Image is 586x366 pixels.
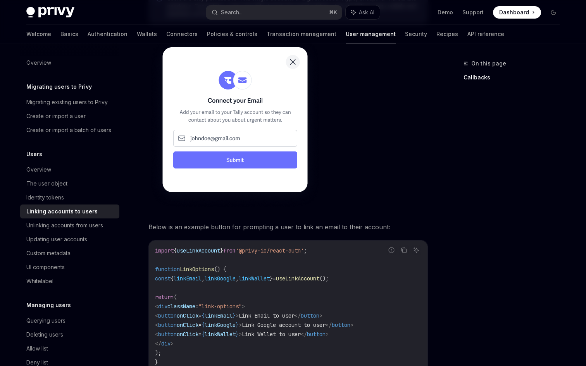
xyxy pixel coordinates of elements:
div: Linking accounts to users [26,207,98,216]
span: < [155,331,158,338]
span: Link Email to user [239,312,295,319]
div: Identity tokens [26,193,64,202]
span: > [239,321,242,328]
a: Create or import a user [20,109,119,123]
span: button [301,312,319,319]
span: </ [295,312,301,319]
a: Support [462,9,484,16]
span: onClick [177,331,198,338]
a: The user object [20,177,119,191]
div: Overview [26,58,51,67]
span: > [171,340,174,347]
span: < [155,321,158,328]
a: Wallets [137,25,157,43]
a: Authentication [88,25,128,43]
a: Whitelabel [20,274,119,288]
div: UI components [26,263,65,272]
button: Ask AI [346,5,380,19]
span: from [223,247,236,254]
span: ; [304,247,307,254]
div: Whitelabel [26,277,53,286]
span: Below is an example button for prompting a user to link an email to their account: [148,222,428,232]
div: Create or import a user [26,112,86,121]
a: Basics [60,25,78,43]
span: useLinkAccount [276,275,319,282]
a: Dashboard [493,6,541,19]
span: > [236,312,239,319]
span: div [161,340,171,347]
div: Overview [26,165,51,174]
span: = [198,321,202,328]
span: LinkOptions [180,266,214,273]
a: Welcome [26,25,51,43]
a: Overview [20,163,119,177]
span: button [158,321,177,328]
span: > [239,331,242,338]
a: Allow list [20,342,119,356]
span: } [155,359,158,366]
span: ⌘ K [329,9,337,15]
span: > [350,321,353,328]
a: Callbacks [464,71,566,84]
span: const [155,275,171,282]
span: onClick [177,312,198,319]
a: User management [346,25,396,43]
a: Create or import a batch of users [20,123,119,137]
span: = [273,275,276,282]
span: button [158,312,177,319]
span: > [319,312,322,319]
span: Link Google account to user [242,321,326,328]
a: API reference [467,25,504,43]
a: Overview [20,56,119,70]
span: linkWallet [205,331,236,338]
span: linkEmail [205,312,233,319]
span: = [198,312,202,319]
span: linkGoogle [205,275,236,282]
span: Link Wallet to user [242,331,301,338]
span: '@privy-io/react-auth' [236,247,304,254]
a: Migrating existing users to Privy [20,95,119,109]
span: } [233,312,236,319]
div: Create or import a batch of users [26,125,111,135]
span: return [155,294,174,301]
div: Unlinking accounts from users [26,221,103,230]
span: { [171,275,174,282]
h5: Migrating users to Privy [26,82,92,91]
div: Deleting users [26,330,63,339]
a: Policies & controls [207,25,257,43]
span: = [195,303,198,310]
span: "link-options" [198,303,242,310]
button: Copy the contents from the code block [399,245,409,255]
a: UI components [20,260,119,274]
div: The user object [26,179,67,188]
a: Unlinking accounts from users [20,218,119,232]
span: , [236,275,239,282]
span: } [236,331,239,338]
a: Connectors [166,25,198,43]
span: < [155,312,158,319]
div: Allow list [26,344,48,353]
button: Toggle dark mode [547,6,560,19]
span: import [155,247,174,254]
a: Demo [438,9,453,16]
a: Transaction management [267,25,336,43]
span: () { [214,266,226,273]
button: Search...⌘K [206,5,342,19]
span: , [202,275,205,282]
span: onClick [177,321,198,328]
div: Querying users [26,316,65,325]
span: < [155,303,158,310]
img: Sample prompt to link a user's email after they have logged in [148,36,322,209]
span: = [198,331,202,338]
span: ); [155,349,161,356]
span: linkGoogle [205,321,236,328]
span: } [220,247,223,254]
span: Dashboard [499,9,529,16]
a: Querying users [20,314,119,328]
span: { [202,312,205,319]
span: On this page [471,59,506,68]
a: Identity tokens [20,191,119,204]
span: button [158,331,177,338]
span: > [242,303,245,310]
div: Custom metadata [26,249,71,258]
